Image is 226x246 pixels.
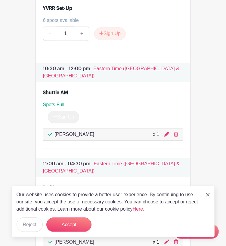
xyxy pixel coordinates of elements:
[36,158,190,177] p: 11:00 am - 04:30 pm
[43,26,57,41] a: -
[43,102,64,107] span: Spots Full
[133,206,143,211] a: Here
[153,131,159,138] div: x 1
[17,217,43,232] button: Reject
[43,17,178,24] div: 6 spots available
[43,184,60,191] div: Parking
[206,193,210,196] img: close_button-5f87c8562297e5c2d7936805f587ecaba9071eb48480494691a3f1689db116b3.svg
[43,161,180,173] span: - Eastern Time ([GEOGRAPHIC_DATA] & [GEOGRAPHIC_DATA])
[43,89,68,96] div: Shuttle AM
[43,66,179,78] span: - Eastern Time ([GEOGRAPHIC_DATA] & [GEOGRAPHIC_DATA])
[43,5,73,12] div: YVRR Set-Up
[36,63,190,82] p: 10:30 am - 12:00 pm
[55,131,94,138] p: [PERSON_NAME]
[55,238,94,246] p: [PERSON_NAME]
[46,217,91,232] button: Accept
[94,27,126,40] button: Sign Up
[17,191,200,213] p: Our website uses cookies to provide a better user experience. By continuing to use our site, you ...
[153,238,159,246] div: x 1
[74,26,89,41] a: +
